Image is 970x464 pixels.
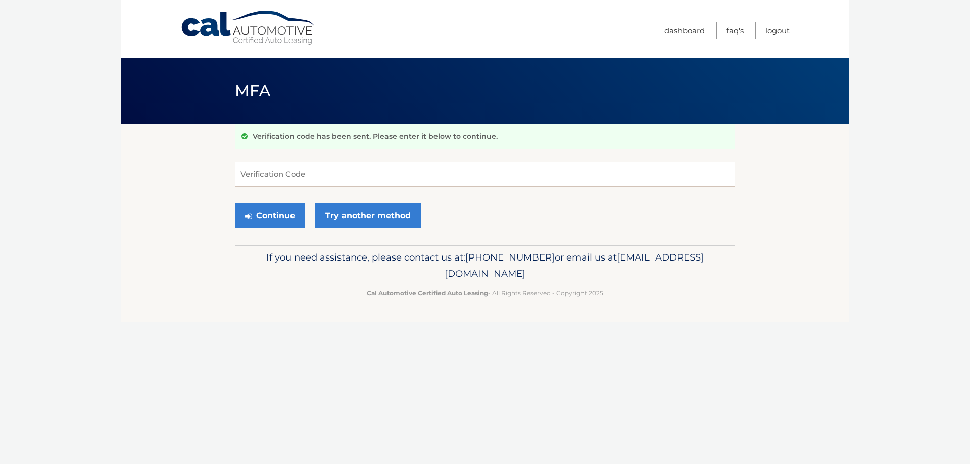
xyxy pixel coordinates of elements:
p: Verification code has been sent. Please enter it below to continue. [253,132,498,141]
button: Continue [235,203,305,228]
strong: Cal Automotive Certified Auto Leasing [367,289,488,297]
p: - All Rights Reserved - Copyright 2025 [241,288,729,298]
a: FAQ's [726,22,744,39]
a: Try another method [315,203,421,228]
a: Cal Automotive [180,10,317,46]
input: Verification Code [235,162,735,187]
span: [PHONE_NUMBER] [465,251,555,263]
span: MFA [235,81,270,100]
a: Dashboard [664,22,705,39]
a: Logout [765,22,790,39]
p: If you need assistance, please contact us at: or email us at [241,249,729,282]
span: [EMAIL_ADDRESS][DOMAIN_NAME] [445,251,704,279]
